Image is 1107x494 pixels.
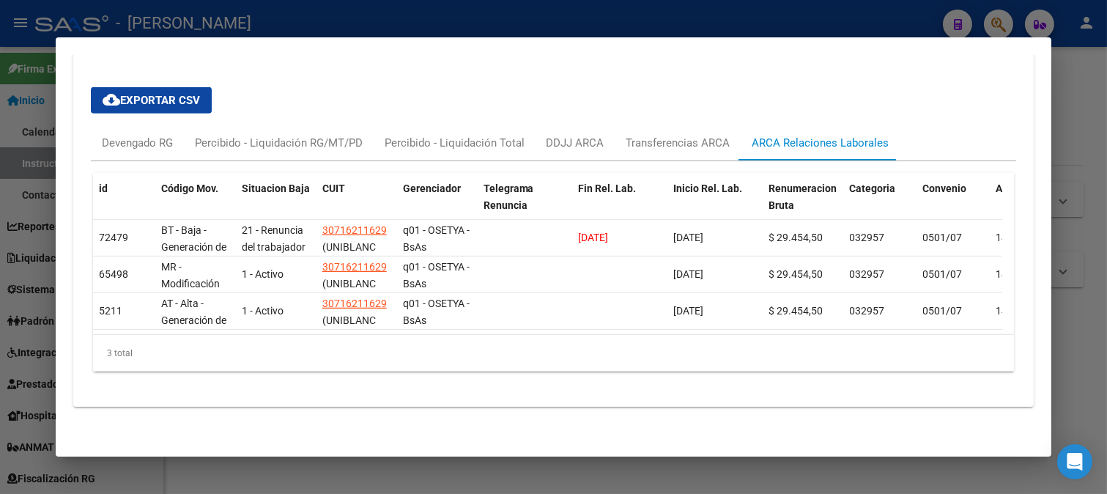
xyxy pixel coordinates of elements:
[322,183,345,194] span: CUIT
[93,173,155,237] datatable-header-cell: id
[484,183,534,211] span: Telegrama Renuncia
[73,52,1034,407] div: Aportes y Contribuciones del Afiliado: 27326769520
[850,268,885,280] span: 032957
[236,173,316,237] datatable-header-cell: Situacion Baja
[155,173,236,237] datatable-header-cell: Código Mov.
[397,173,478,237] datatable-header-cell: Gerenciador
[991,173,1064,237] datatable-header-cell: Actividad
[850,305,885,317] span: 032957
[478,173,573,237] datatable-header-cell: Telegrama Renuncia
[99,268,128,280] span: 65498
[923,305,963,317] span: 0501/07
[322,261,387,273] span: 30716211629
[996,268,1032,280] span: 141199
[242,183,310,194] span: Situacion Baja
[322,298,387,309] span: 30716211629
[763,173,844,237] datatable-header-cell: Renumeracion Bruta
[322,224,387,236] span: 30716211629
[996,305,1032,317] span: 141199
[403,298,470,326] span: q01 - OSETYA - BsAs
[242,305,284,317] span: 1 - Activo
[674,305,704,317] span: [DATE]
[322,314,376,343] span: (UNIBLANC S.A.)
[996,183,1040,194] span: Actividad
[91,87,212,114] button: Exportar CSV
[161,224,226,270] span: BT - Baja - Generación de Clave
[769,232,823,243] span: $ 29.454,50
[769,268,823,280] span: $ 29.454,50
[573,173,668,237] datatable-header-cell: Fin Rel. Lab.
[195,135,363,151] div: Percibido - Liquidación RG/MT/PD
[93,335,1015,372] div: 3 total
[403,261,470,290] span: q01 - OSETYA - BsAs
[1057,444,1092,479] div: Open Intercom Messenger
[579,232,609,243] span: [DATE]
[99,305,122,317] span: 5211
[917,173,991,237] datatable-header-cell: Convenio
[103,94,200,107] span: Exportar CSV
[923,183,967,194] span: Convenio
[102,135,173,151] div: Devengado RG
[579,183,637,194] span: Fin Rel. Lab.
[996,232,1032,243] span: 141199
[99,183,108,194] span: id
[322,278,376,306] span: (UNIBLANC S.A.)
[674,232,704,243] span: [DATE]
[161,261,230,339] span: MR - Modificación de datos en la relación CUIT –CUIL
[769,183,837,211] span: Renumeracion Bruta
[923,268,963,280] span: 0501/07
[752,135,889,151] div: ARCA Relaciones Laborales
[850,232,885,243] span: 032957
[674,183,743,194] span: Inicio Rel. Lab.
[668,173,763,237] datatable-header-cell: Inicio Rel. Lab.
[99,232,128,243] span: 72479
[850,183,896,194] span: Categoria
[161,298,226,343] span: AT - Alta - Generación de clave
[242,224,306,320] span: 21 - Renuncia del trabajador / ART.240 - LCT / ART.64 Inc.a) L22248 y otras
[844,173,917,237] datatable-header-cell: Categoria
[626,135,730,151] div: Transferencias ARCA
[242,268,284,280] span: 1 - Activo
[403,183,461,194] span: Gerenciador
[103,91,120,108] mat-icon: cloud_download
[316,173,397,237] datatable-header-cell: CUIT
[385,135,525,151] div: Percibido - Liquidación Total
[769,305,823,317] span: $ 29.454,50
[322,241,376,270] span: (UNIBLANC S.A.)
[923,232,963,243] span: 0501/07
[161,183,218,194] span: Código Mov.
[547,135,604,151] div: DDJJ ARCA
[403,224,470,253] span: q01 - OSETYA - BsAs
[674,268,704,280] span: [DATE]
